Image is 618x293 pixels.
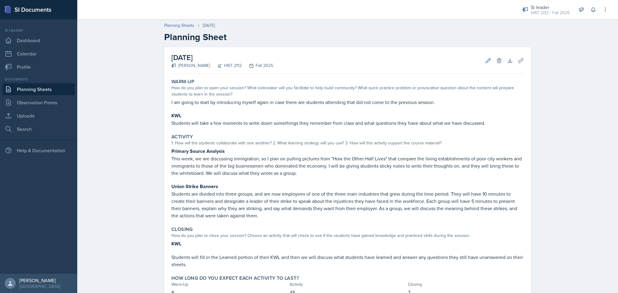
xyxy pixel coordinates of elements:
div: HIST 2112 [210,62,242,69]
div: Closing [408,281,524,288]
a: Observation Forms [2,96,75,109]
div: Help & Documentation [2,144,75,156]
p: Students will fill in the Learned portion of their KWL and then we will discuss what students hav... [171,254,524,268]
div: HIST 2112 / Fall 2025 [531,10,570,16]
label: Warm-Up [171,79,195,85]
strong: KWL [171,240,181,247]
label: How long do you expect each activity to last? [171,275,299,281]
h2: Planning Sheet [164,32,531,43]
a: Planning Sheets [164,22,194,29]
div: How do you plan to close your session? Choose an activity that will check to see if the students ... [171,232,524,239]
div: [DATE] [203,22,215,29]
p: Students will take a few moments to write down somethings they remember from class and what quest... [171,119,524,127]
div: 1. How will the students collaborate with one another? 2. What learning strategy will you use? 3.... [171,140,524,146]
a: Uploads [2,110,75,122]
a: Dashboard [2,34,75,46]
div: Fall 2025 [242,62,273,69]
strong: Primary Source Analysis [171,148,225,155]
p: Students are divided into three groups, and are now employees of one of the three main industries... [171,190,524,219]
div: How do you plan to open your session? What icebreaker will you facilitate to help build community... [171,85,524,97]
strong: Union Strike Banners [171,183,218,190]
a: Search [2,123,75,135]
div: [PERSON_NAME] [19,277,60,283]
p: I am going to start by introducing myself again in case there are students attending that did not... [171,99,524,106]
label: Activity [171,134,193,140]
div: Documents [2,77,75,82]
a: Planning Sheets [2,83,75,95]
a: Profile [2,61,75,73]
h2: [DATE] [171,52,273,63]
div: Warm-Up [171,281,287,288]
label: Closing [171,226,193,232]
div: [GEOGRAPHIC_DATA] [19,283,60,289]
a: Calendar [2,48,75,60]
div: [PERSON_NAME] [171,62,210,69]
div: Si leader [531,4,570,11]
div: Activity [290,281,406,288]
div: Si leader [2,28,75,33]
p: This week, we are discussing immigration, so I plan on pulling pictures from "How the Other Half ... [171,155,524,177]
strong: KWL [171,112,181,119]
